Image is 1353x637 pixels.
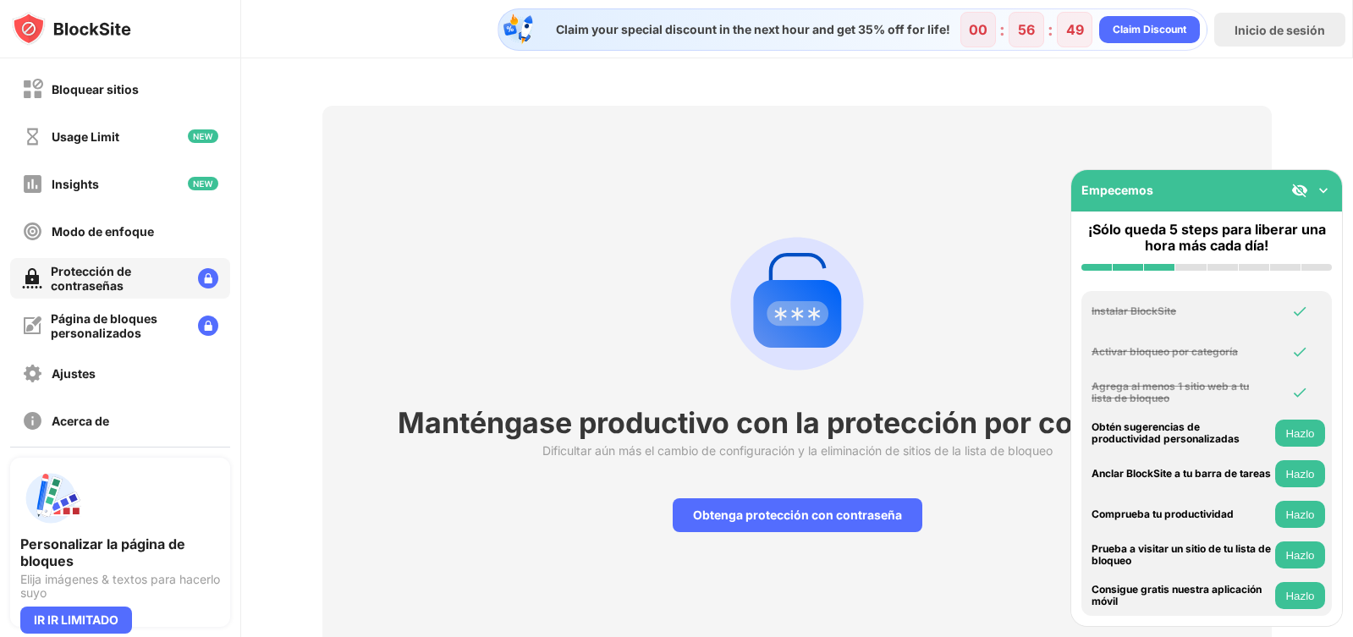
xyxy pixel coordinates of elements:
[22,173,43,195] img: insights-off.svg
[1092,346,1271,358] div: Activar bloqueo por categoría
[22,363,43,384] img: settings-off.svg
[1092,468,1271,480] div: Anclar BlockSite a tu barra de tareas
[542,443,1053,458] div: Dificultar aún más el cambio de configuración y la eliminación de sitios de la lista de bloqueo
[969,21,987,38] div: 00
[1092,508,1271,520] div: Comprueba tu productividad
[52,366,96,381] div: Ajustes
[22,316,42,336] img: customize-block-page-off.svg
[1235,23,1325,37] div: Inicio de sesión
[20,573,220,600] div: Elija imágenes & textos para hacerlo suyo
[1275,582,1325,609] button: Hazlo
[22,126,43,147] img: time-usage-off.svg
[198,316,218,336] img: lock-menu.svg
[52,177,99,191] div: Insights
[22,268,42,288] img: password-protection-on.svg
[20,468,81,529] img: push-custom-page.svg
[673,498,922,532] div: Obtenga protección con contraseña
[1092,584,1271,608] div: Consigue gratis nuestra aplicación móvil
[1018,21,1035,38] div: 56
[20,607,132,634] div: IR IR LIMITADO
[188,129,218,143] img: new-icon.svg
[198,268,218,288] img: lock-menu.svg
[1275,501,1325,528] button: Hazlo
[52,414,109,428] div: Acerca de
[1275,541,1325,568] button: Hazlo
[22,79,43,100] img: block-off.svg
[1113,21,1186,38] div: Claim Discount
[12,12,131,46] img: logo-blocksite.svg
[1291,384,1308,401] img: omni-check.svg
[52,224,154,239] div: Modo de enfoque
[1291,303,1308,320] img: omni-check.svg
[51,311,184,340] div: Página de bloques personalizados
[22,221,43,242] img: focus-off.svg
[398,405,1197,440] div: Manténgase productivo con la protección por contraseña
[1081,183,1153,197] div: Empecemos
[1275,420,1325,447] button: Hazlo
[996,16,1009,43] div: :
[1081,222,1332,254] div: ¡Sólo queda 5 steps para liberar una hora más cada día!
[546,22,950,37] div: Claim your special discount in the next hour and get 35% off for life!
[51,264,184,293] div: Protección de contraseñas
[1044,16,1057,43] div: :
[716,222,878,385] div: animation
[1092,381,1271,405] div: Agrega al menos 1 sitio web a tu lista de bloqueo
[502,13,536,47] img: specialOfferDiscount.svg
[1291,343,1308,360] img: omni-check.svg
[20,535,220,569] div: Personalizar la página de bloques
[1291,182,1308,199] img: eye-not-visible.svg
[1092,543,1271,568] div: Prueba a visitar un sitio de tu lista de bloqueo
[1092,305,1271,317] div: Instalar BlockSite
[22,410,43,431] img: about-off.svg
[188,177,218,190] img: new-icon.svg
[1092,421,1271,446] div: Obtén sugerencias de productividad personalizadas
[1315,182,1332,199] img: omni-setup-toggle.svg
[1066,21,1084,38] div: 49
[1275,460,1325,487] button: Hazlo
[52,129,119,144] div: Usage Limit
[52,82,139,96] div: Bloquear sitios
